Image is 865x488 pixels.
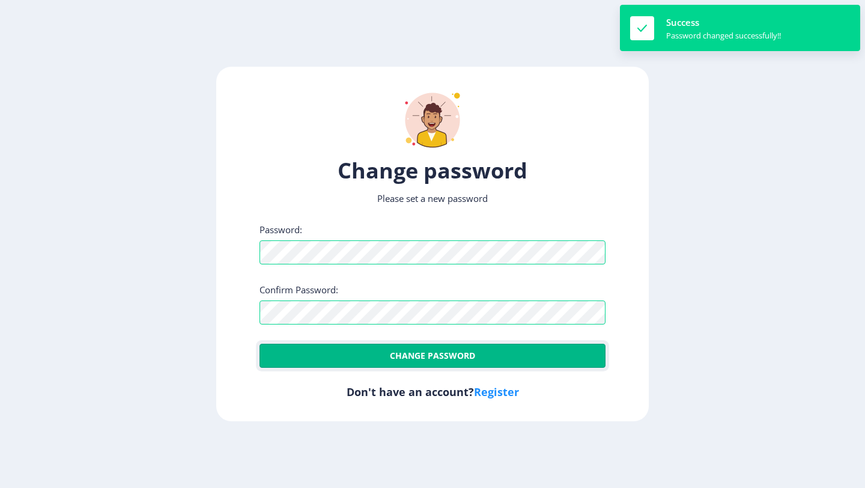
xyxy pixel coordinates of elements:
label: Password: [259,224,302,236]
span: Success [666,16,699,28]
p: Please set a new password [259,192,605,204]
img: winner [396,84,469,156]
h6: Don't have an account? [259,385,605,399]
h1: Change password [259,156,605,185]
label: Confirm Password: [259,284,338,296]
button: Change password [259,344,605,368]
a: Register [474,385,519,399]
div: Password changed successfully!! [666,30,781,41]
